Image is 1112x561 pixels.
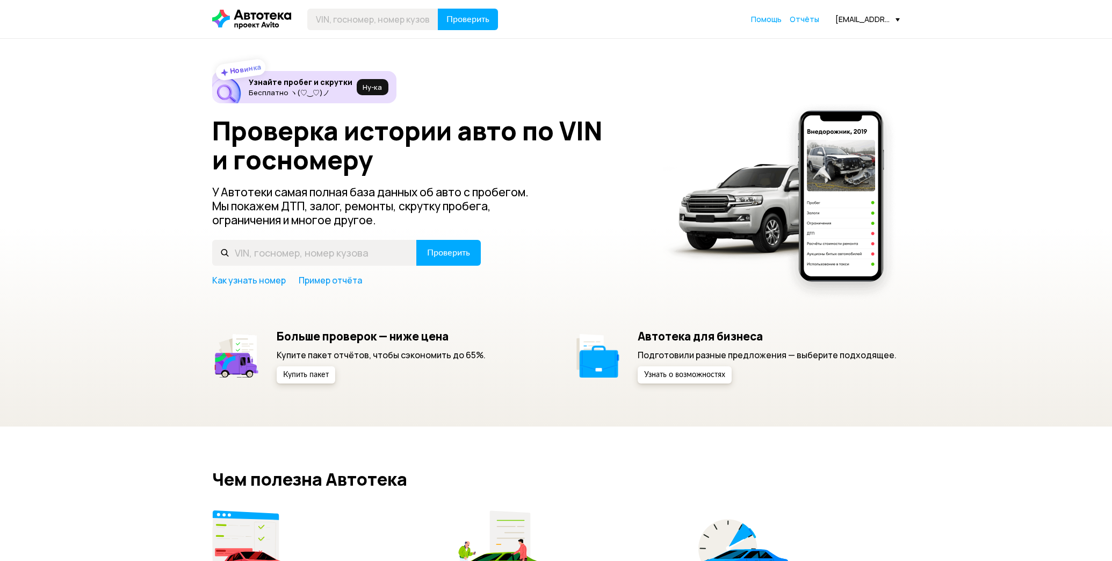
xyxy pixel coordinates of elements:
h5: Автотека для бизнеса [638,329,897,343]
span: Ну‑ка [363,83,382,91]
h6: Узнайте пробег и скрутки [249,77,352,87]
a: Пример отчёта [299,274,362,286]
button: Узнать о возможностях [638,366,732,384]
button: Купить пакет [277,366,335,384]
span: Отчёты [790,14,819,24]
strong: Новинка [229,62,262,76]
h1: Проверка истории авто по VIN и госномеру [212,116,649,174]
p: Подготовили разные предложения — выберите подходящее. [638,349,897,361]
button: Проверить [438,9,498,30]
a: Отчёты [790,14,819,25]
div: [EMAIL_ADDRESS][DOMAIN_NAME] [835,14,900,24]
p: У Автотеки самая полная база данных об авто с пробегом. Мы покажем ДТП, залог, ремонты, скрутку п... [212,185,546,227]
button: Проверить [416,240,481,266]
p: Купите пакет отчётов, чтобы сэкономить до 65%. [277,349,486,361]
span: Помощь [751,14,782,24]
h2: Чем полезна Автотека [212,470,900,489]
a: Помощь [751,14,782,25]
h5: Больше проверок — ниже цена [277,329,486,343]
input: VIN, госномер, номер кузова [212,240,417,266]
span: Узнать о возможностях [644,371,725,379]
input: VIN, госномер, номер кузова [307,9,438,30]
span: Проверить [446,15,489,24]
p: Бесплатно ヽ(♡‿♡)ノ [249,88,352,97]
span: Проверить [427,248,470,257]
span: Купить пакет [283,371,329,379]
a: Как узнать номер [212,274,286,286]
